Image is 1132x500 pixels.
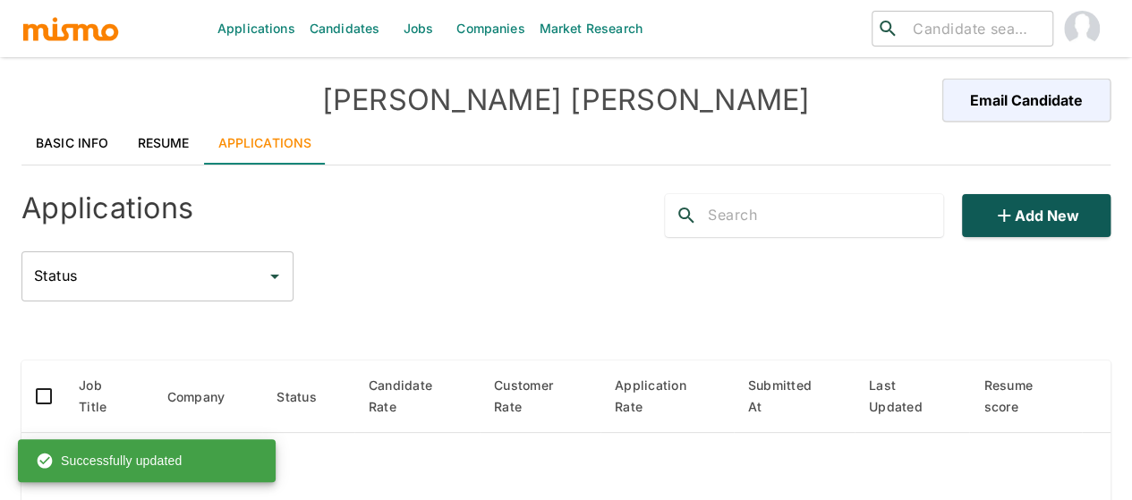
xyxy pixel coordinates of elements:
[167,386,249,408] span: Company
[665,194,708,237] button: search
[708,201,943,230] input: Search
[748,375,840,418] span: Submitted At
[277,386,340,408] span: Status
[21,191,193,226] h4: Applications
[1064,11,1100,47] img: Maia Reyes
[906,16,1045,41] input: Candidate search
[494,375,586,418] span: Customer Rate
[79,375,139,418] span: Job Title
[262,264,287,289] button: Open
[204,122,327,165] a: Applications
[942,79,1111,122] button: Email Candidate
[983,375,1068,418] span: Resume score
[869,375,955,418] span: Last Updated
[369,375,465,418] span: Candidate Rate
[962,194,1111,237] button: Add new
[21,122,123,165] a: Basic Info
[36,445,182,477] div: Successfully updated
[21,15,120,42] img: logo
[615,375,719,418] span: Application Rate
[294,82,838,118] h4: [PERSON_NAME] [PERSON_NAME]
[123,122,204,165] a: Resume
